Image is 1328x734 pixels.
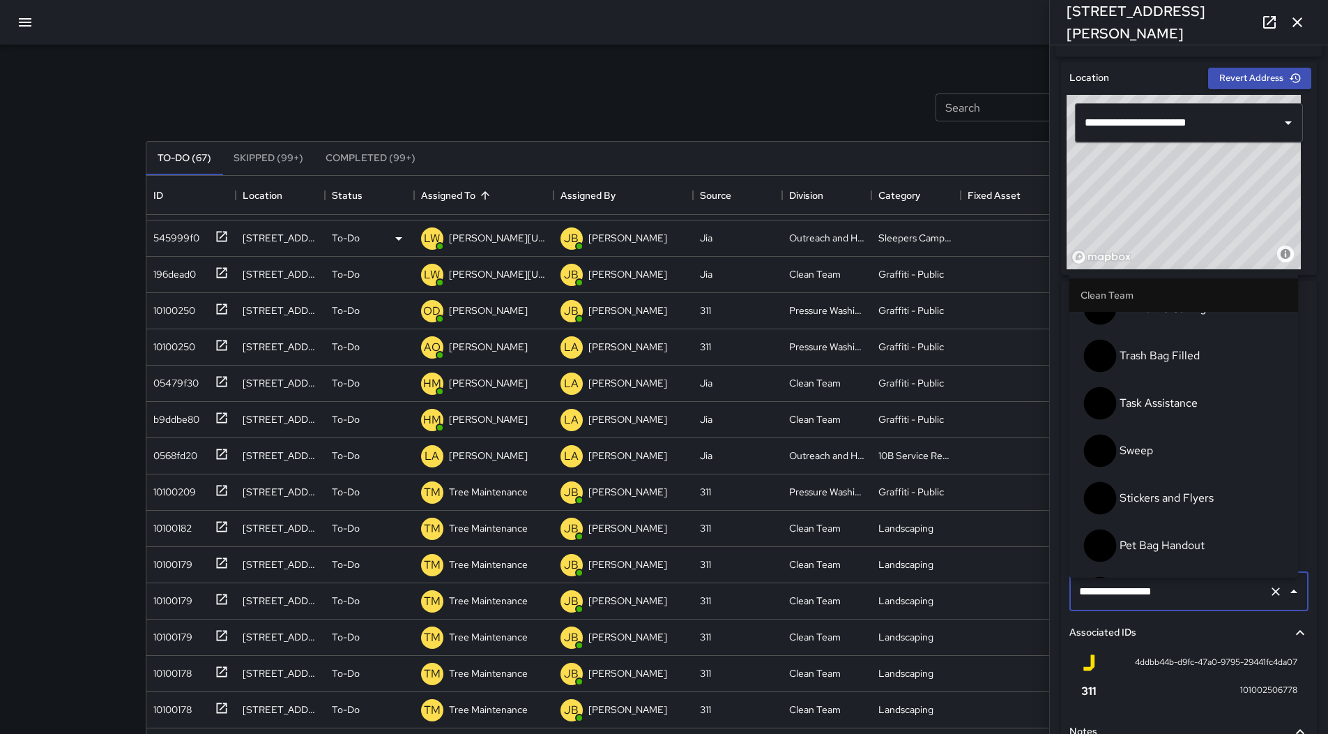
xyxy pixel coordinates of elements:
p: [PERSON_NAME] [449,376,528,390]
div: 311 [700,594,711,608]
div: Jia [700,231,712,245]
p: [PERSON_NAME] [449,412,528,426]
div: Clean Team [789,666,841,680]
div: 10100178 [148,697,192,717]
div: 135 Van Ness Avenue [243,557,318,571]
div: Sleepers Campers and Loiterers [878,231,954,245]
p: JB [564,484,579,501]
div: 49 South Van Ness Avenue [243,340,318,354]
p: LW [424,267,440,283]
div: Jia [700,449,712,463]
button: Completed (99+) [314,142,427,175]
p: TM [424,666,441,682]
div: Category [878,176,920,215]
div: 1355 Market Street [243,412,318,426]
div: 10100179 [148,624,192,644]
div: Landscaping [878,630,933,644]
div: Pressure Washing [789,304,864,317]
div: 545999f0 [148,225,199,245]
p: [PERSON_NAME] [449,340,528,354]
p: [PERSON_NAME] [449,449,528,463]
div: Jia [700,267,712,281]
p: LA [564,412,579,428]
span: Trash Bag Filled [1120,347,1287,364]
div: Pressure Washing [789,340,864,354]
p: Tree Maintenance [449,703,528,717]
p: To-Do [332,521,360,535]
div: 20 12th Street [243,521,318,535]
div: 10100250 [148,298,195,317]
div: Graffiti - Public [878,412,944,426]
p: TM [424,520,441,537]
span: Pet Bag Handout [1120,537,1287,554]
div: 34 Page Street [243,231,318,245]
div: 501 Van Ness Avenue [243,666,318,680]
span: Sweep [1120,442,1287,459]
div: Landscaping [878,521,933,535]
p: JB [564,666,579,682]
div: 311 [700,304,711,317]
div: Pressure Washing [789,485,864,499]
div: Graffiti - Public [878,376,944,390]
div: Clean Team [789,703,841,717]
p: LA [564,339,579,356]
p: [PERSON_NAME] [449,304,528,317]
div: Clean Team [789,594,841,608]
div: 590 Van Ness Avenue [243,449,318,463]
p: To-Do [332,267,360,281]
p: [PERSON_NAME] [588,594,667,608]
li: Clean Team [1069,278,1298,312]
div: Source [693,176,782,215]
div: ID [146,176,236,215]
p: JB [564,520,579,537]
div: Fixed Asset [968,176,1021,215]
div: 196dead0 [148,262,196,281]
div: 311 [700,703,711,717]
p: [PERSON_NAME] [588,412,667,426]
p: Tree Maintenance [449,521,528,535]
div: Graffiti - Public [878,304,944,317]
div: Landscaping [878,594,933,608]
p: [PERSON_NAME] [588,376,667,390]
div: Clean Team [789,630,841,644]
span: Stickers and Flyers [1120,490,1287,507]
p: [PERSON_NAME] [588,630,667,644]
div: Graffiti - Public [878,340,944,354]
div: Outreach and Hospitality [789,231,864,245]
div: b9ddbe80 [148,407,199,426]
div: Landscaping [878,557,933,571]
div: Fixed Asset [961,176,1050,215]
div: Category [871,176,961,215]
button: Sort [475,186,495,205]
div: 10100182 [148,516,192,535]
div: 10100209 [148,479,196,499]
p: TM [424,629,441,646]
div: Assigned By [554,176,693,215]
div: 05479f30 [148,370,199,390]
p: [PERSON_NAME] [588,340,667,354]
p: Tree Maintenance [449,485,528,499]
p: JB [564,629,579,646]
div: 301 Grove Street [243,267,318,281]
p: To-Do [332,594,360,608]
div: Jia [700,412,712,426]
p: JB [564,702,579,719]
div: Assigned By [560,176,616,215]
div: 1515 Market Street [243,594,318,608]
p: JB [564,593,579,610]
p: TM [424,484,441,501]
p: AO [424,339,441,356]
p: To-Do [332,340,360,354]
p: [PERSON_NAME] [588,304,667,317]
p: To-Do [332,557,360,571]
div: 53 Oak Street [243,304,318,317]
div: 10100250 [148,334,195,354]
span: Task Assistance [1120,395,1287,412]
p: TM [424,557,441,574]
div: 311 [700,485,711,499]
div: 10100179 [148,552,192,571]
div: 0568fd20 [148,443,197,463]
div: Landscaping [878,703,933,717]
div: Outreach and Hospitality [789,449,864,463]
div: 311 [700,557,711,571]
